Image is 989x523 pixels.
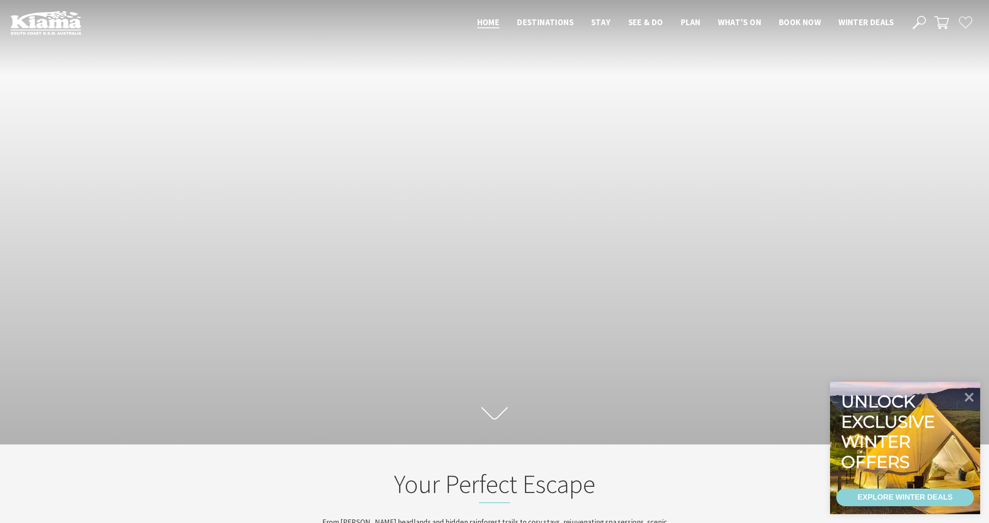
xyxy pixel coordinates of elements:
[628,17,663,27] span: See & Do
[477,17,500,27] span: Home
[468,15,902,30] nav: Main Menu
[321,469,668,503] h2: Your Perfect Escape
[857,489,952,506] div: EXPLORE WINTER DEALS
[517,17,574,27] span: Destinations
[11,11,81,35] img: Kiama Logo
[836,489,974,506] a: EXPLORE WINTER DEALS
[779,17,821,27] span: Book now
[681,17,701,27] span: Plan
[841,391,939,472] div: Unlock exclusive winter offers
[838,17,894,27] span: Winter Deals
[718,17,761,27] span: What’s On
[591,17,611,27] span: Stay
